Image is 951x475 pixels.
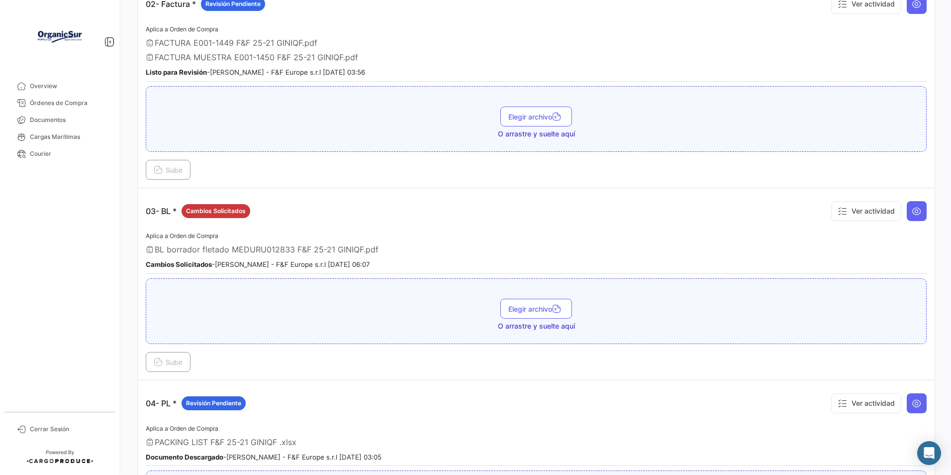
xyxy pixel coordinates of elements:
span: Cargas Marítimas [30,132,107,141]
span: BL borrador fletado MEDURU012833 F&F 25-21 GINIQF.pdf [155,244,379,254]
span: Subir [154,358,183,366]
span: Elegir archivo [508,113,564,121]
b: Listo para Revisión [146,68,207,76]
button: Ver actividad [831,201,901,221]
span: Cerrar Sesión [30,425,107,434]
span: Elegir archivo [508,305,564,313]
button: Subir [146,160,190,180]
p: 04- PL * [146,396,246,410]
small: - [PERSON_NAME] - F&F Europe s.r.l [DATE] 03:56 [146,68,365,76]
img: Logo+OrganicSur.png [35,12,85,62]
span: O arrastre y suelte aquí [498,129,575,139]
a: Órdenes de Compra [8,95,111,112]
span: Aplica a Orden de Compra [146,425,218,432]
a: Cargas Marítimas [8,128,111,145]
p: 03- BL * [146,204,250,218]
span: Órdenes de Compra [30,99,107,108]
span: FACTURA E001-1449 F&F 25-21 GINIQF.pdf [155,38,317,48]
span: PACKING LIST F&F 25-21 GINIQF .xlsx [155,437,296,447]
span: FACTURA MUESTRA E001-1450 F&F 25-21 GINIQF.pdf [155,52,358,62]
span: Documentos [30,116,107,124]
button: Elegir archivo [500,107,572,126]
button: Elegir archivo [500,299,572,319]
span: Courier [30,149,107,158]
a: Documentos [8,112,111,128]
small: - [PERSON_NAME] - F&F Europe s.r.l [DATE] 06:07 [146,260,370,268]
span: O arrastre y suelte aquí [498,321,575,331]
b: Cambios Solicitados [146,260,212,268]
span: Aplica a Orden de Compra [146,25,218,33]
span: Cambios Solicitados [186,207,246,216]
span: Subir [154,166,183,174]
small: - [PERSON_NAME] - F&F Europe s.r.l [DATE] 03:05 [146,453,381,461]
span: Revisión Pendiente [186,399,241,408]
span: Aplica a Orden de Compra [146,232,218,239]
span: Overview [30,82,107,91]
button: Subir [146,352,190,372]
a: Overview [8,78,111,95]
button: Ver actividad [831,393,901,413]
b: Documento Descargado [146,453,223,461]
a: Courier [8,145,111,162]
div: Abrir Intercom Messenger [917,441,941,465]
